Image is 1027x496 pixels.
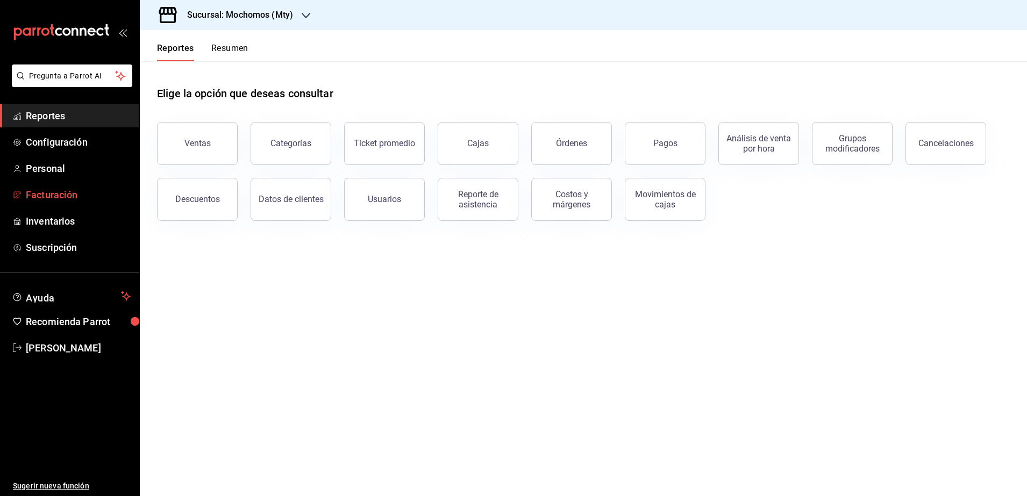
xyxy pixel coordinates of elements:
[157,122,238,165] button: Ventas
[556,138,587,148] div: Órdenes
[538,189,605,210] div: Costos y márgenes
[26,290,117,303] span: Ayuda
[438,178,518,221] button: Reporte de asistencia
[354,138,415,148] div: Ticket promedio
[251,122,331,165] button: Categorías
[725,133,792,154] div: Análisis de venta por hora
[26,214,131,228] span: Inventarios
[26,314,131,329] span: Recomienda Parrot
[26,135,131,149] span: Configuración
[718,122,799,165] button: Análisis de venta por hora
[625,122,705,165] button: Pagos
[531,122,612,165] button: Órdenes
[368,194,401,204] div: Usuarios
[438,122,518,165] a: Cajas
[157,85,333,102] h1: Elige la opción que deseas consultar
[625,178,705,221] button: Movimientos de cajas
[344,122,425,165] button: Ticket promedio
[905,122,986,165] button: Cancelaciones
[13,480,131,492] span: Sugerir nueva función
[157,43,248,61] div: navigation tabs
[445,189,511,210] div: Reporte de asistencia
[179,9,293,21] h3: Sucursal: Mochomos (Mty)
[653,138,677,148] div: Pagos
[270,138,311,148] div: Categorías
[26,188,131,202] span: Facturación
[184,138,211,148] div: Ventas
[344,178,425,221] button: Usuarios
[531,178,612,221] button: Costos y márgenes
[118,28,127,37] button: open_drawer_menu
[26,240,131,255] span: Suscripción
[918,138,974,148] div: Cancelaciones
[26,341,131,355] span: [PERSON_NAME]
[29,70,116,82] span: Pregunta a Parrot AI
[157,178,238,221] button: Descuentos
[819,133,886,154] div: Grupos modificadores
[259,194,324,204] div: Datos de clientes
[251,178,331,221] button: Datos de clientes
[175,194,220,204] div: Descuentos
[26,109,131,123] span: Reportes
[12,64,132,87] button: Pregunta a Parrot AI
[467,137,489,150] div: Cajas
[26,161,131,176] span: Personal
[211,43,248,61] button: Resumen
[8,78,132,89] a: Pregunta a Parrot AI
[812,122,893,165] button: Grupos modificadores
[632,189,698,210] div: Movimientos de cajas
[157,43,194,61] button: Reportes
